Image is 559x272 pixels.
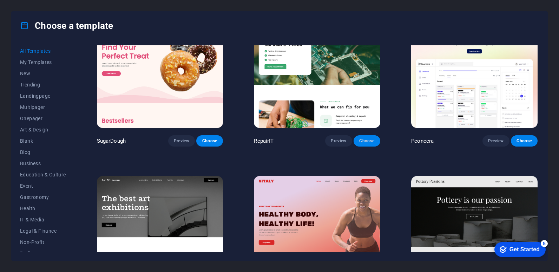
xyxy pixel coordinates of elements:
[20,180,66,192] button: Event
[488,138,504,144] span: Preview
[482,135,509,147] button: Preview
[20,228,66,234] span: Legal & Finance
[21,8,51,14] div: Get Started
[20,71,66,76] span: New
[20,169,66,180] button: Education & Culture
[20,104,66,110] span: Multipager
[20,113,66,124] button: Onepager
[20,68,66,79] button: New
[168,135,195,147] button: Preview
[20,194,66,200] span: Gastronomy
[20,248,66,259] button: Performance
[20,192,66,203] button: Gastronomy
[20,149,66,155] span: Blog
[20,147,66,158] button: Blog
[20,59,66,65] span: My Templates
[196,135,223,147] button: Choose
[20,116,66,121] span: Onepager
[20,158,66,169] button: Business
[97,12,223,128] img: SugarDough
[20,239,66,245] span: Non-Profit
[52,1,59,8] div: 5
[20,93,66,99] span: Landingpage
[517,138,532,144] span: Choose
[20,217,66,222] span: IT & Media
[20,124,66,135] button: Art & Design
[20,203,66,214] button: Health
[254,137,274,144] p: RepairIT
[20,57,66,68] button: My Templates
[20,20,113,31] h4: Choose a template
[511,135,538,147] button: Choose
[20,172,66,177] span: Education & Culture
[20,214,66,225] button: IT & Media
[354,135,380,147] button: Choose
[97,137,126,144] p: SugarDough
[20,161,66,166] span: Business
[20,90,66,102] button: Landingpage
[6,4,57,18] div: Get Started 5 items remaining, 0% complete
[331,138,346,144] span: Preview
[20,135,66,147] button: Blank
[20,45,66,57] button: All Templates
[254,12,380,128] img: RepairIT
[20,225,66,237] button: Legal & Finance
[202,138,217,144] span: Choose
[20,48,66,54] span: All Templates
[174,138,189,144] span: Preview
[20,79,66,90] button: Trending
[411,12,538,128] img: Peoneera
[20,102,66,113] button: Multipager
[20,127,66,132] span: Art & Design
[20,138,66,144] span: Blank
[20,237,66,248] button: Non-Profit
[20,82,66,88] span: Trending
[20,183,66,189] span: Event
[20,251,66,256] span: Performance
[411,137,434,144] p: Peoneera
[359,138,375,144] span: Choose
[325,135,352,147] button: Preview
[20,206,66,211] span: Health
